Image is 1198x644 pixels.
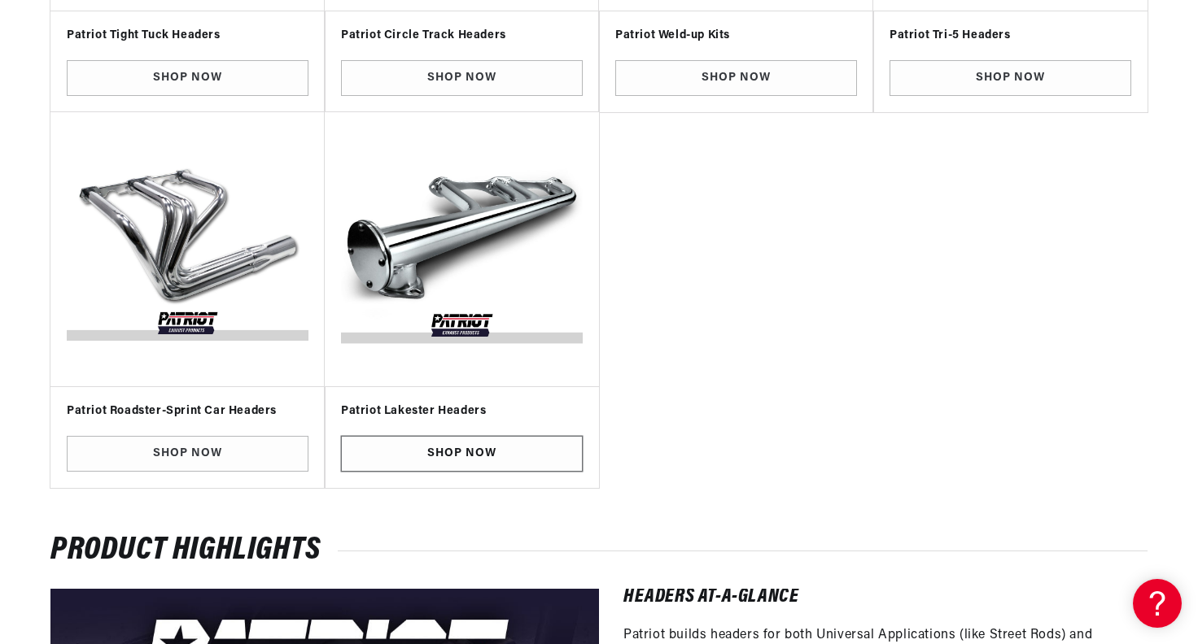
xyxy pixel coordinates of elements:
[341,403,583,420] h3: Patriot Lakester Headers
[338,125,587,374] img: Patriot-Lakester-Headers2-v1589993143181.jpg
[341,28,583,44] h3: Patriot Circle Track Headers
[67,403,308,420] h3: Patriot Roadster-Sprint Car Headers
[890,60,1131,97] a: Shop Now
[615,60,857,97] a: Shop Now
[623,589,798,605] h2: Headers At-A-Glance
[67,28,308,44] h3: Patriot Tight Tuck Headers
[341,436,583,472] a: Shop Now
[67,436,308,472] a: Shop Now
[67,128,308,370] img: Patriot-Roadster-Sprint-Car-Headers-v1588104199646.jpg
[50,537,1148,564] h2: Product Highlights
[67,60,308,97] a: Shop Now
[341,60,583,97] a: Shop Now
[615,28,857,44] h3: Patriot Weld-up Kits
[890,28,1131,44] h3: Patriot Tri-5 Headers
